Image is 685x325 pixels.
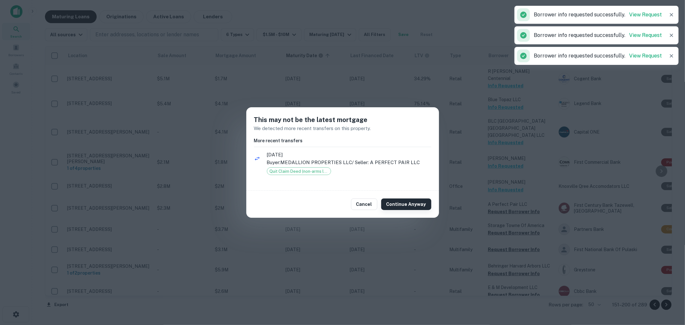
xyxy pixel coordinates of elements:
p: Borrower info requested successfully. [534,31,662,39]
p: Borrower info requested successfully. [534,52,662,60]
p: Buyer: MEDALLION PROPERTIES LLC / Seller: A PERFECT PAIR LLC [267,159,431,166]
button: Continue Anyway [381,198,431,210]
p: We detected more recent transfers on this property. [254,125,431,132]
div: Quit Claim Deed (non-arms length) [267,167,331,175]
h5: This may not be the latest mortgage [254,115,431,125]
iframe: Chat Widget [653,253,685,284]
a: View Request [629,53,662,59]
button: Cancel [351,198,377,210]
a: View Request [629,32,662,38]
h6: More recent transfers [254,137,431,144]
p: Borrower info requested successfully. [534,11,662,19]
span: [DATE] [267,151,431,159]
a: View Request [629,12,662,18]
span: Quit Claim Deed (non-arms length) [267,168,331,175]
